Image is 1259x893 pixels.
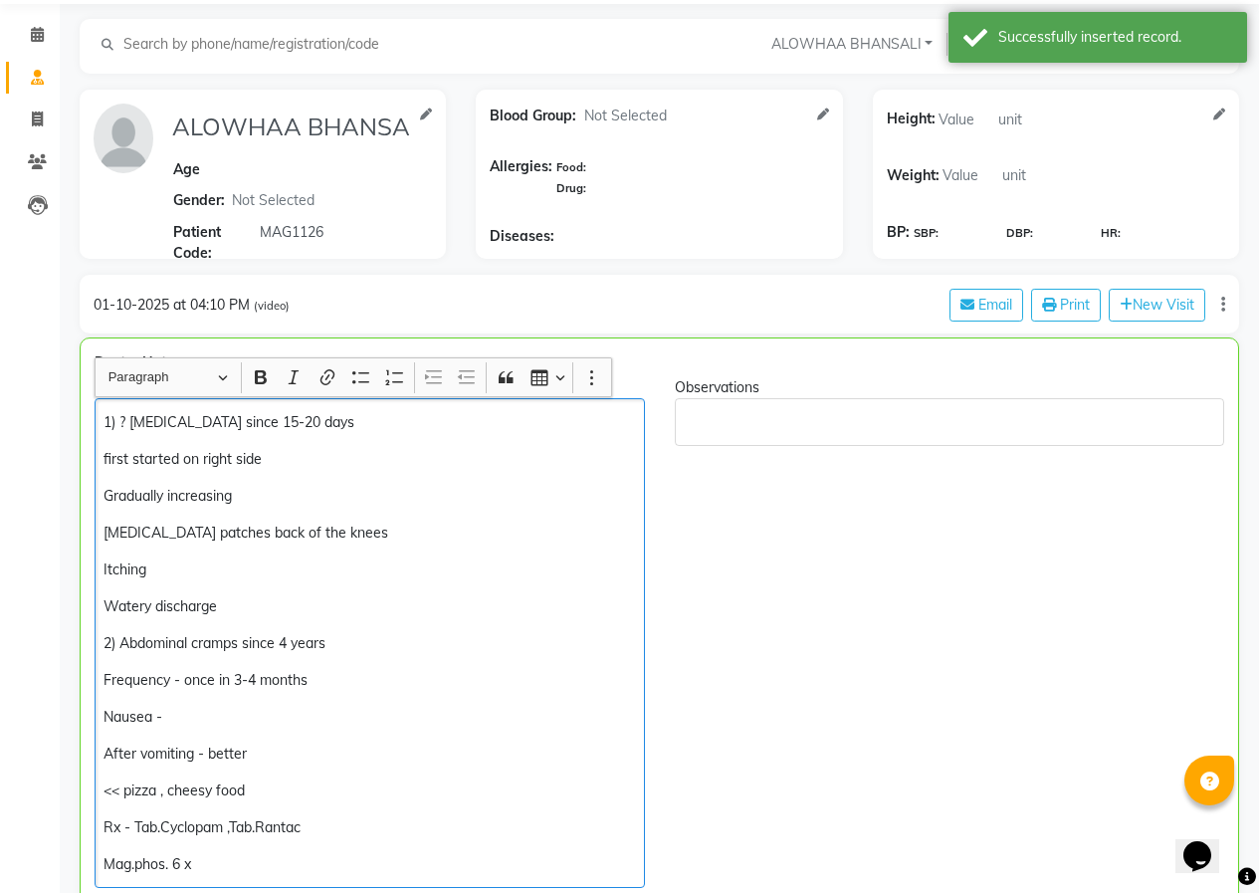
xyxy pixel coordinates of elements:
[104,817,635,838] p: Rx - Tab.Cyclopam ,Tab.Rantac
[556,181,586,195] span: Drug:
[121,33,395,56] input: Search by phone/name/registration/code
[104,781,635,801] p: << pizza , cheesy food
[887,160,940,191] span: Weight:
[998,27,1232,48] div: Successfully inserted record.
[675,398,1225,446] div: Rich Text Editor, main
[104,559,635,580] p: Itching
[1006,225,1033,242] span: DBP:
[104,633,635,654] p: 2) Abdominal cramps since 4 years
[995,104,1055,134] input: unit
[1031,289,1101,322] button: Print
[173,190,225,211] span: Gender:
[765,33,940,56] button: ALOWHAA BHANSALI
[104,854,635,875] p: Mag.phos. 6 x
[490,156,552,198] span: Allergies:
[173,296,250,314] span: at 04:10 PM
[914,225,939,242] span: SBP:
[1060,296,1090,314] span: Print
[104,670,635,691] p: Frequency - once in 3-4 months
[104,523,635,544] p: [MEDICAL_DATA] patches back of the knees
[257,216,412,247] input: Patient Code
[173,160,200,178] span: Age
[104,449,635,470] p: first started on right side
[104,412,635,433] p: 1) ? [MEDICAL_DATA] since 15-20 days
[169,104,412,149] input: Name
[675,377,1225,398] div: Observations
[1109,289,1205,322] button: New Visit
[887,104,936,134] span: Height:
[104,744,635,765] p: After vomiting - better
[940,160,999,191] input: Value
[95,352,1224,373] div: Doctor Notes
[556,160,586,174] span: Food:
[936,104,995,134] input: Value
[999,160,1059,191] input: unit
[94,104,153,173] img: profile
[949,289,1023,322] button: Email
[108,365,212,389] span: Paragraph
[887,222,910,243] span: BP:
[978,296,1012,314] span: Email
[946,33,1225,56] button: Dr.[PERSON_NAME][MEDICAL_DATA]
[490,106,576,126] span: Blood Group:
[96,358,611,396] div: Editor toolbar
[254,299,290,313] span: (video)
[173,222,257,264] span: Patient Code:
[94,296,169,314] span: 01-10-2025
[104,596,635,617] p: Watery discharge
[100,362,237,393] button: Paragraph
[104,486,635,507] p: Gradually increasing
[104,707,635,728] p: Nausea -
[1101,225,1121,242] span: HR:
[490,226,554,247] span: Diseases:
[1175,813,1239,873] iframe: chat widget
[95,398,645,888] div: Rich Text Editor, main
